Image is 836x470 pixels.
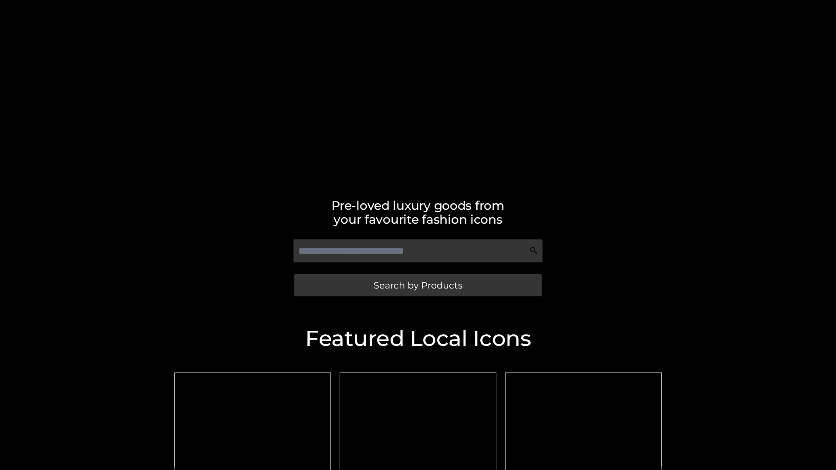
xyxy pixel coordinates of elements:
[170,198,666,226] h2: Pre-loved luxury goods from your favourite fashion icons
[529,246,538,255] img: Search Icon
[374,281,462,290] span: Search by Products
[294,274,542,296] a: Search by Products
[170,328,666,349] h2: Featured Local Icons​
